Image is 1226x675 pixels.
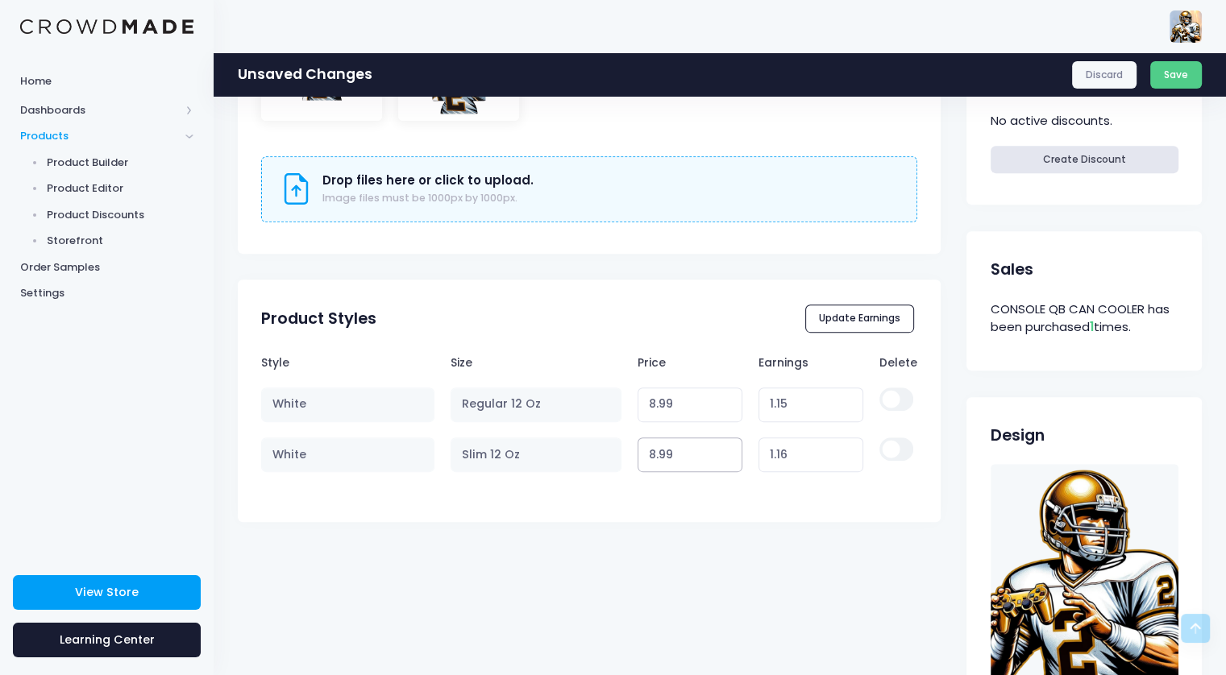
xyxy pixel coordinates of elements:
th: Size [443,346,630,379]
span: Product Discounts [47,207,194,223]
span: View Store [75,584,139,600]
a: Learning Center [13,623,201,657]
th: Price [630,346,750,379]
span: Order Samples [20,259,193,275]
a: Create Discount [991,146,1178,173]
h3: Drop files here or click to upload. [322,173,534,188]
span: Settings [20,285,193,301]
button: Save [1150,61,1203,89]
th: Delete [871,346,917,379]
h1: Unsaved Changes [238,66,372,83]
span: Products [20,128,180,144]
th: Style [261,346,443,379]
h2: Design [991,426,1045,445]
span: Product Builder [47,155,194,171]
a: View Store [13,575,201,610]
span: 1 [1090,318,1094,335]
span: Image files must be 1000px by 1000px. [322,191,517,205]
span: Learning Center [60,632,155,648]
span: Home [20,73,193,89]
h2: Product Styles [261,309,376,328]
span: Dashboards [20,102,180,118]
th: Earnings [750,346,871,379]
div: No active discounts. [991,110,1178,133]
div: CONSOLE QB CAN COOLER has been purchased times. [991,298,1178,339]
img: User [1170,10,1202,43]
h2: Sales [991,260,1033,279]
button: Update Earnings [805,304,915,332]
span: Product Editor [47,180,194,197]
img: Logo [20,19,193,35]
a: Discard [1072,61,1137,89]
span: Storefront [47,233,194,249]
